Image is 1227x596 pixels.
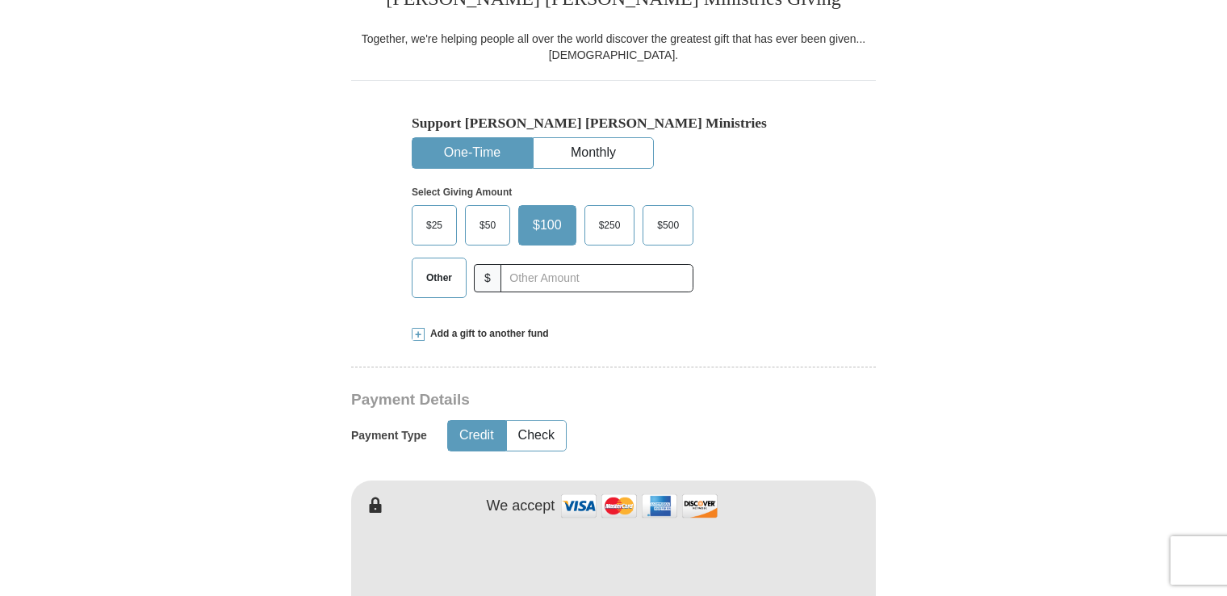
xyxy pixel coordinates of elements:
span: $250 [591,213,629,237]
button: Credit [448,421,505,451]
strong: Select Giving Amount [412,187,512,198]
button: Monthly [534,138,653,168]
span: $50 [471,213,504,237]
button: Check [507,421,566,451]
span: Add a gift to another fund [425,327,549,341]
h4: We accept [487,497,555,515]
h5: Support [PERSON_NAME] [PERSON_NAME] Ministries [412,115,815,132]
button: One-Time [412,138,532,168]
span: $25 [418,213,450,237]
span: Other [418,266,460,290]
span: $500 [649,213,687,237]
div: Together, we're helping people all over the world discover the greatest gift that has ever been g... [351,31,876,63]
span: $100 [525,213,570,237]
h3: Payment Details [351,391,763,409]
h5: Payment Type [351,429,427,443]
img: credit cards accepted [559,489,720,523]
input: Other Amount [500,264,693,292]
span: $ [474,264,501,292]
